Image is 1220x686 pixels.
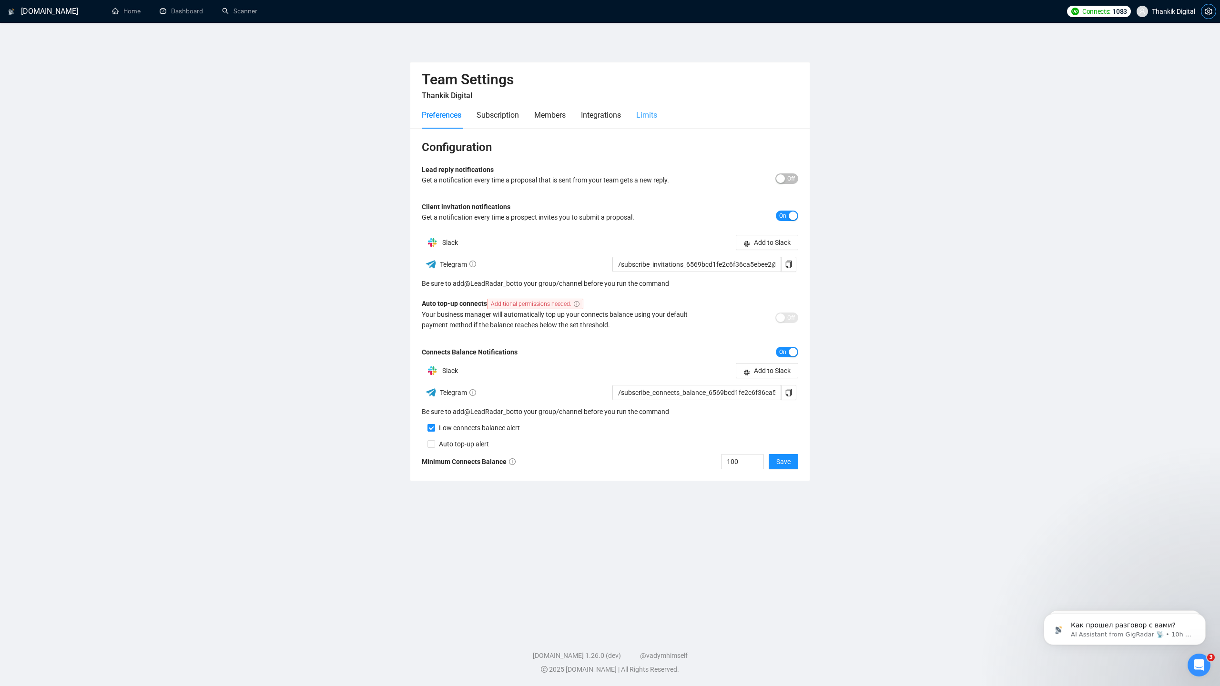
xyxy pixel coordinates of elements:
button: slackAdd to Slack [736,235,798,250]
span: Slack [442,239,458,246]
button: copy [781,385,796,400]
span: Add to Slack [754,365,791,376]
span: setting [1201,8,1216,15]
h3: Configuration [422,140,798,155]
span: info-circle [469,389,476,396]
span: user [1139,8,1146,15]
a: homeHome [112,7,141,15]
div: Be sure to add to your group/channel before you run the command [422,278,798,289]
button: Save [769,454,798,469]
div: Subscription [477,109,519,121]
img: hpQkSZIkSZIkSZIkSZIkSZIkSZIkSZIkSZIkSZIkSZIkSZIkSZIkSZIkSZIkSZIkSZIkSZIkSZIkSZIkSZIkSZIkSZIkSZIkS... [423,233,442,252]
span: On [779,347,786,357]
span: Telegram [440,389,476,396]
a: @LeadRadar_bot [464,406,516,417]
a: searchScanner [222,7,257,15]
a: @LeadRadar_bot [464,278,516,289]
div: Get a notification every time a prospect invites you to submit a proposal. [422,212,704,222]
div: Be sure to add to your group/channel before you run the command [422,406,798,417]
div: 2025 [DOMAIN_NAME] | All Rights Reserved. [8,665,1212,675]
iframe: Intercom notifications message [1029,594,1220,660]
div: Low connects balance alert [435,423,520,433]
b: Auto top-up connects [422,300,587,307]
img: hpQkSZIkSZIkSZIkSZIkSZIkSZIkSZIkSZIkSZIkSZIkSZIkSZIkSZIkSZIkSZIkSZIkSZIkSZIkSZIkSZIkSZIkSZIkSZIkS... [423,361,442,380]
a: setting [1201,8,1216,15]
div: Integrations [581,109,621,121]
span: slack [743,368,750,375]
b: Lead reply notifications [422,166,494,173]
b: Minimum Connects Balance [422,458,516,465]
a: dashboardDashboard [160,7,203,15]
span: Off [787,313,795,323]
b: Client invitation notifications [422,203,510,211]
span: Telegram [440,261,476,268]
div: Your business manager will automatically top up your connects balance using your default payment ... [422,309,704,330]
img: ww3wtPAAAAAElFTkSuQmCC [425,258,437,270]
span: copyright [541,666,548,673]
div: Members [534,109,566,121]
div: Limits [636,109,657,121]
button: setting [1201,4,1216,19]
img: ww3wtPAAAAAElFTkSuQmCC [425,386,437,398]
span: Add to Slack [754,237,791,248]
img: upwork-logo.png [1071,8,1079,15]
div: Get a notification every time a proposal that is sent from your team gets a new reply. [422,175,704,185]
span: On [779,211,786,221]
div: Auto top-up alert [435,439,489,449]
h2: Team Settings [422,70,798,90]
span: Thankik Digital [422,91,472,100]
span: info-circle [509,458,516,465]
button: slackAdd to Slack [736,363,798,378]
span: copy [782,389,796,396]
img: logo [8,4,15,20]
span: Additional permissions needed. [487,299,583,309]
span: 3 [1207,654,1215,661]
button: copy [781,257,796,272]
iframe: Intercom live chat [1188,654,1210,676]
span: Off [787,173,795,184]
span: 1083 [1112,6,1127,17]
span: info-circle [574,301,579,307]
span: info-circle [469,261,476,267]
a: @vadymhimself [640,652,688,659]
span: Save [776,456,791,467]
span: Connects: [1082,6,1110,17]
div: Preferences [422,109,461,121]
span: copy [782,261,796,268]
b: Connects Balance Notifications [422,348,518,356]
span: Slack [442,367,458,374]
span: slack [743,240,750,247]
a: [DOMAIN_NAME] 1.26.0 (dev) [533,652,621,659]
